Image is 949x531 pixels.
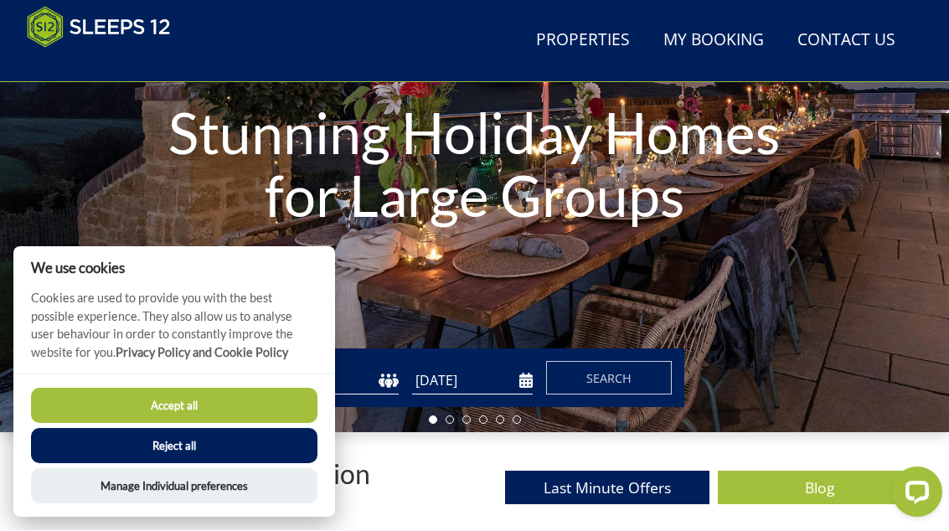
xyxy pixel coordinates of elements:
iframe: Customer reviews powered by Trustpilot [18,59,194,73]
a: Properties [529,23,637,60]
a: Contact Us [791,23,902,60]
a: Privacy Policy and Cookie Policy [116,346,288,360]
button: Reject all [31,429,317,464]
button: Accept all [31,389,317,424]
a: Blog [718,472,922,504]
iframe: LiveChat chat widget [879,461,949,531]
input: Arrival Date [412,368,533,395]
h1: Stunning Holiday Homes for Large Groups [142,69,807,261]
h2: We use cookies [13,260,335,276]
button: Search [546,362,672,395]
p: Cookies are used to provide you with the best possible experience. They also allow us to analyse ... [13,290,335,374]
button: Manage Individual preferences [31,469,317,504]
a: My Booking [657,23,771,60]
img: Sleeps 12 [27,7,171,49]
a: Last Minute Offers [505,472,709,504]
span: Search [586,371,632,387]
